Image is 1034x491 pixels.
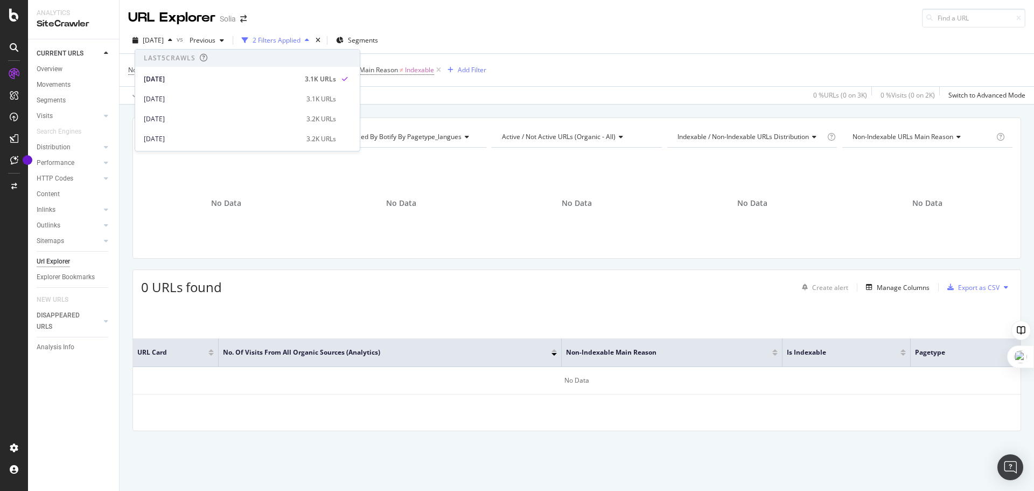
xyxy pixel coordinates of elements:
span: 2025 Sep. 26th [143,36,164,45]
span: No Data [912,198,942,209]
button: 2 Filters Applied [237,32,313,49]
div: [DATE] [144,134,300,144]
div: Overview [37,64,62,75]
div: Analytics [37,9,110,18]
span: No Data [386,198,416,209]
span: No Data [211,198,241,209]
span: 0 URLs found [141,278,222,296]
div: Mots-clés [136,64,163,71]
div: v 4.0.25 [30,17,53,26]
div: Visits [37,110,53,122]
span: Previous [185,36,215,45]
div: Distribution [37,142,71,153]
button: Add Filter [443,64,486,77]
div: [DATE] [144,114,300,124]
img: tab_domain_overview_orange.svg [45,63,53,71]
span: No Data [562,198,592,209]
button: Previous [185,32,228,49]
span: Indexable [405,63,434,78]
h4: Active / Not Active URLs [500,128,652,146]
span: No. of Visits from All Organic Sources (Analytics) [223,348,535,357]
span: pagetype [915,348,995,357]
span: No Data [737,198,767,209]
div: 2 Filters Applied [253,36,301,45]
span: Non-Indexable Main Reason [566,348,757,357]
div: 0 % URLs ( 0 on 3K ) [813,91,867,100]
div: 3.2K URLs [306,114,336,124]
button: [DATE] [128,32,177,49]
button: Segments [332,32,382,49]
span: Indexable / Non-Indexable URLs distribution [677,132,809,141]
div: 3.1K URLs [305,74,336,84]
div: Search Engines [37,126,81,137]
div: SiteCrawler [37,18,110,30]
a: DISAPPEARED URLS [37,310,101,333]
div: Performance [37,157,74,169]
div: CURRENT URLS [37,48,83,59]
div: Analysis Info [37,342,74,353]
a: Segments [37,95,111,106]
div: Switch to Advanced Mode [948,91,1025,100]
div: Segments [37,95,66,106]
a: NEW URLS [37,294,79,306]
a: Performance [37,157,101,169]
span: Is Indexable [787,348,884,357]
h4: URLs Crawled By Botify By pagetype_langues [325,128,478,146]
div: DISAPPEARED URLS [37,310,91,333]
div: Content [37,189,60,200]
button: Apply [128,87,159,104]
span: Segments [348,36,378,45]
a: Url Explorer [37,256,111,267]
a: Distribution [37,142,101,153]
span: ≠ [400,65,403,74]
button: Manage Columns [862,281,930,294]
div: Last 5 Crawls [144,53,195,63]
div: 3.1K URLs [306,94,336,104]
a: CURRENT URLS [37,48,101,59]
div: No Data [133,367,1021,395]
div: Inlinks [37,204,55,216]
div: [DATE] [144,74,298,84]
img: tab_keywords_by_traffic_grey.svg [124,63,132,71]
div: Movements [37,79,71,91]
h4: Non-Indexable URLs Main Reason [850,128,994,146]
div: Tooltip anchor [23,155,32,165]
div: 3.2K URLs [306,134,336,144]
div: Manage Columns [877,283,930,292]
a: Movements [37,79,111,91]
div: Outlinks [37,220,60,231]
div: NEW URLS [37,294,68,306]
div: Url Explorer [37,256,70,267]
span: URLs Crawled By Botify By pagetype_langues [327,132,462,141]
div: 0 % Visits ( 0 on 2K ) [881,91,935,100]
div: Export as CSV [958,283,1000,292]
button: Switch to Advanced Mode [944,87,1025,104]
span: Active / Not Active URLs (organic - all) [502,132,616,141]
h4: Indexable / Non-Indexable URLs Distribution [675,128,825,146]
div: Create alert [812,283,848,292]
a: Search Engines [37,126,92,137]
div: times [313,35,323,46]
div: arrow-right-arrow-left [240,15,247,23]
div: URL Explorer [128,9,215,27]
div: HTTP Codes [37,173,73,184]
div: Add Filter [458,65,486,74]
a: Visits [37,110,101,122]
span: URL Card [137,348,206,357]
div: Open Intercom Messenger [997,454,1023,480]
img: website_grey.svg [17,28,26,37]
div: Explorer Bookmarks [37,272,95,283]
span: vs [177,34,185,44]
div: Domaine [57,64,83,71]
div: Domaine: [DOMAIN_NAME] [28,28,122,37]
div: Sitemaps [37,236,64,247]
img: logo_orange.svg [17,17,26,26]
a: Content [37,189,111,200]
a: Analysis Info [37,342,111,353]
span: Non-Indexable URLs Main Reason [853,132,953,141]
a: Sitemaps [37,236,101,247]
button: Create alert [798,279,848,296]
a: Explorer Bookmarks [37,272,111,283]
div: Solia [220,13,236,24]
div: [DATE] [144,94,300,104]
